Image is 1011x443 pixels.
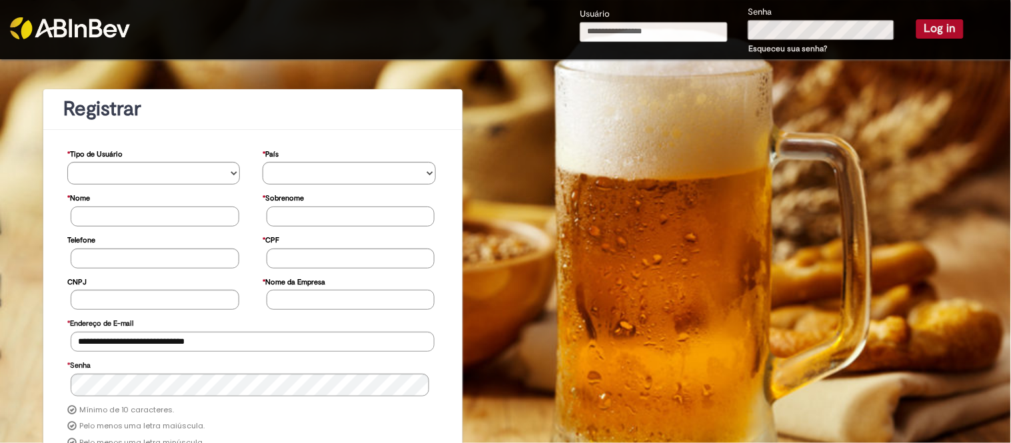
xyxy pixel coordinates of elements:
h1: Registrar [63,98,443,120]
label: Tipo de Usuário [67,143,123,163]
label: Endereço de E-mail [67,312,134,332]
label: CNPJ [67,271,87,290]
label: Pelo menos uma letra maiúscula. [79,421,205,432]
label: Senha [748,6,772,19]
img: ABInbev-white.png [10,17,130,39]
label: Usuário [580,8,610,21]
label: Nome [67,187,90,207]
label: CPF [263,229,279,248]
label: País [263,143,279,163]
label: Senha [67,354,91,374]
button: Log in [916,19,964,38]
label: Mínimo de 10 caracteres. [79,405,175,416]
label: Telefone [67,229,95,248]
a: Esqueceu sua senha? [749,43,828,54]
label: Nome da Empresa [263,271,325,290]
label: Sobrenome [263,187,304,207]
